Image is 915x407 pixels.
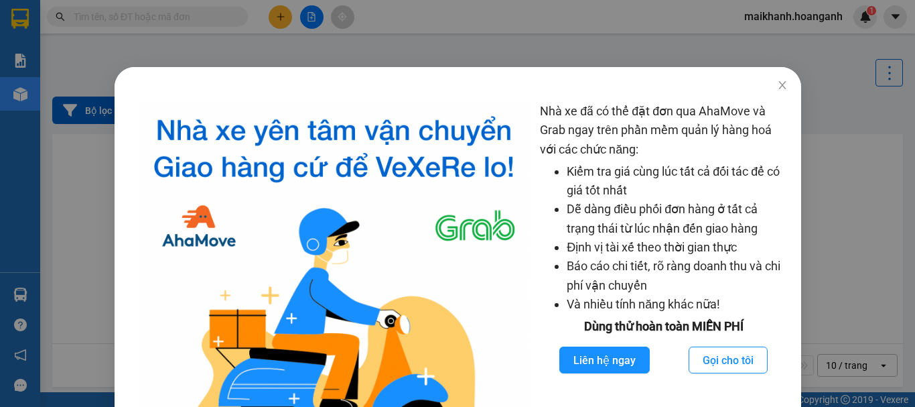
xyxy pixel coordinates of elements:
li: Kiểm tra giá cùng lúc tất cả đối tác để có giá tốt nhất [567,162,787,200]
button: Liên hệ ngay [559,347,650,373]
li: Và nhiều tính năng khác nữa! [567,295,787,314]
span: Gọi cho tôi [703,352,754,369]
span: close [776,80,787,91]
li: Dễ dàng điều phối đơn hàng ở tất cả trạng thái từ lúc nhận đến giao hàng [567,200,787,238]
button: Gọi cho tôi [689,347,768,373]
button: Close [763,67,800,105]
div: Dùng thử hoàn toàn MIỄN PHÍ [540,317,787,336]
li: Báo cáo chi tiết, rõ ràng doanh thu và chi phí vận chuyển [567,257,787,295]
span: Liên hệ ngay [573,352,636,369]
li: Định vị tài xế theo thời gian thực [567,238,787,257]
